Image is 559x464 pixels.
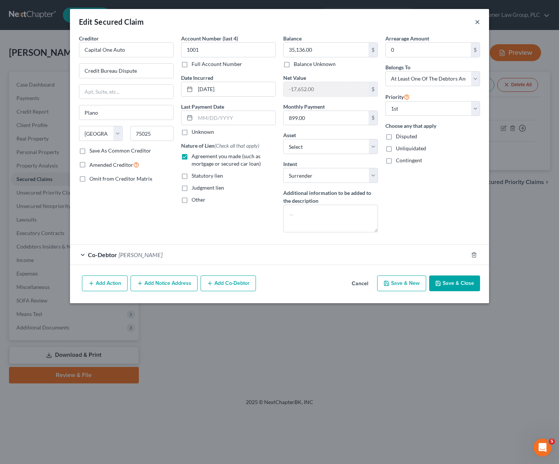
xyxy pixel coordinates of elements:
[201,275,256,291] button: Add Co-Debtor
[283,160,297,168] label: Intent
[214,142,259,149] span: (Check all that apply)
[89,147,151,154] label: Save As Common Creditor
[195,82,275,96] input: MM/DD/YYYY
[549,439,555,445] span: 5
[377,275,426,291] button: Save & New
[385,92,410,101] label: Priority
[79,64,173,78] input: Enter address...
[181,34,238,42] label: Account Number (last 4)
[192,128,214,136] label: Unknown
[283,103,325,111] label: Monthly Payment
[130,126,174,141] input: Enter zip...
[119,251,162,258] span: [PERSON_NAME]
[192,196,205,203] span: Other
[283,74,306,82] label: Net Value
[89,162,133,168] span: Amended Creditor
[284,43,369,57] input: 0.00
[88,251,117,258] span: Co-Debtor
[89,175,152,182] span: Omit from Creditor Matrix
[471,43,480,57] div: $
[396,157,422,163] span: Contingent
[79,35,99,42] span: Creditor
[79,16,144,27] div: Edit Secured Claim
[192,153,261,167] span: Agreement you made (such as mortgage or secured car loan)
[385,64,410,70] span: Belongs To
[284,82,369,96] input: 0.00
[192,172,223,179] span: Statutory lien
[369,111,378,125] div: $
[181,142,259,150] label: Nature of Lien
[284,111,369,125] input: 0.00
[192,60,242,68] label: Full Account Number
[386,43,471,57] input: 0.00
[131,275,198,291] button: Add Notice Address
[534,439,552,457] iframe: Intercom live chat
[475,17,480,26] button: ×
[385,34,429,42] label: Arrearage Amount
[79,85,173,99] input: Apt, Suite, etc...
[385,122,480,130] label: Choose any that apply
[181,42,276,57] input: XXXX
[181,103,224,111] label: Last Payment Date
[79,42,174,57] input: Search creditor by name...
[369,43,378,57] div: $
[181,74,213,82] label: Date Incurred
[283,132,296,138] span: Asset
[283,34,302,42] label: Balance
[294,60,336,68] label: Balance Unknown
[82,275,128,291] button: Add Action
[429,275,480,291] button: Save & Close
[195,111,275,125] input: MM/DD/YYYY
[192,184,224,191] span: Judgment lien
[283,189,378,205] label: Additional information to be added to the description
[396,133,417,139] span: Disputed
[346,276,374,291] button: Cancel
[396,145,426,151] span: Unliquidated
[369,82,378,96] div: $
[79,105,173,120] input: Enter city...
